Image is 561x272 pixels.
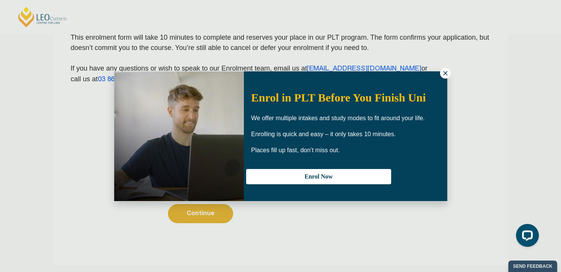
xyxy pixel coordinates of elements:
span: We offer multiple intakes and study modes to fit around your life. [251,115,425,121]
span: Places fill up fast, don’t miss out. [251,147,340,153]
span: Enrolling is quick and easy – it only takes 10 minutes. [251,131,396,137]
button: Enrol Now [246,169,391,184]
iframe: LiveChat chat widget [510,221,542,253]
img: Woman in yellow blouse holding folders looking to the right and smiling [114,71,244,201]
span: Enrol in PLT Before You Finish Uni [251,91,426,104]
button: Close [440,68,451,79]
